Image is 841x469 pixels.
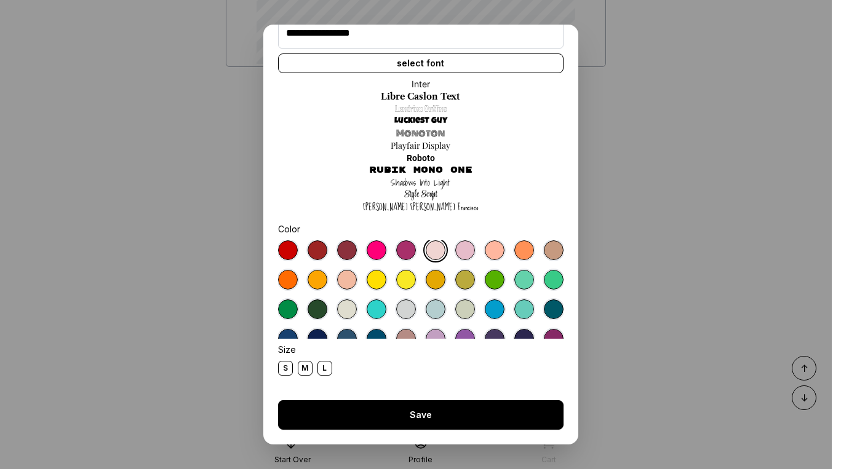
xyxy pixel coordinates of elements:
[363,201,479,213] a: [PERSON_NAME] [PERSON_NAME] Francisco
[369,164,472,176] a: Rubik Mono One
[394,115,447,127] a: Luckiest Guy
[278,361,293,376] div: S
[278,223,564,235] div: Color
[396,127,445,140] a: Monoton
[391,176,450,189] a: Shadows Into Light
[381,90,460,103] a: Libre Caslon Text
[278,53,564,73] div: select font
[395,103,447,115] a: Londrina Outline
[407,152,435,164] a: Roboto
[278,344,564,356] div: Size
[298,361,313,376] div: M
[412,78,430,90] a: Inter
[278,400,564,430] button: Save
[317,361,332,376] div: L
[391,140,450,152] a: Playfair Display
[404,189,437,201] a: Style Script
